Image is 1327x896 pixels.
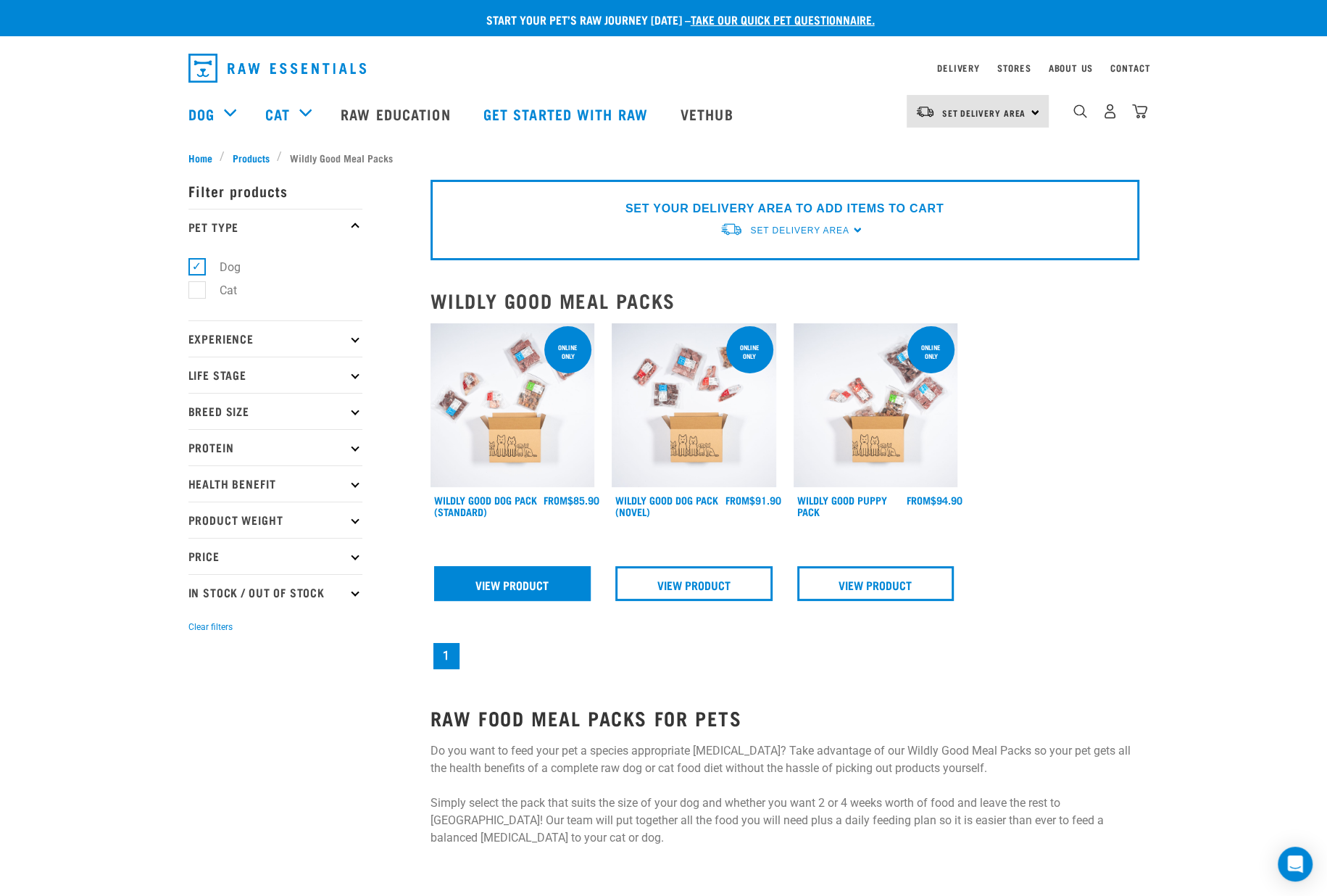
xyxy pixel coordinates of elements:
img: van-moving.png [915,105,935,118]
img: Raw Essentials Logo [188,54,366,83]
p: Price [188,538,362,574]
div: Online Only [907,336,954,367]
img: Dog Novel 0 2sec [612,323,776,488]
p: Filter products [188,173,362,209]
span: Home [188,150,212,165]
label: Cat [196,281,243,299]
a: Raw Education [326,85,468,143]
a: Vethub [666,85,752,143]
a: About Us [1048,65,1092,70]
p: Do you want to feed your pet a species appropriate [MEDICAL_DATA]? Take advantage of our Wildly G... [430,742,1139,847]
p: In Stock / Out Of Stock [188,574,362,610]
div: $91.90 [725,494,781,506]
div: Online Only [726,336,773,367]
h2: Wildly Good Meal Packs [430,289,1139,312]
a: Delivery [937,65,979,70]
img: Dog 0 2sec [430,323,595,488]
p: Protein [188,429,362,465]
nav: dropdown navigation [177,48,1151,88]
p: Product Weight [188,502,362,538]
span: FROM [907,497,931,502]
a: Wildly Good Dog Pack (Standard) [434,497,537,514]
a: Contact [1110,65,1151,70]
div: $85.90 [544,494,599,506]
a: Home [188,150,220,165]
a: View Product [434,566,591,601]
label: Dog [196,258,246,276]
p: Health Benefit [188,465,362,502]
a: Dog [188,103,215,125]
img: user.png [1102,104,1118,119]
img: home-icon@2x.png [1132,104,1147,119]
p: SET YOUR DELIVERY AREA TO ADD ITEMS TO CART [625,200,944,217]
a: Get started with Raw [469,85,666,143]
span: Products [233,150,270,165]
p: Experience [188,320,362,357]
div: Online Only [544,336,591,367]
img: home-icon-1@2x.png [1073,104,1087,118]
a: Wildly Good Puppy Pack [797,497,887,514]
nav: pagination [430,640,1139,672]
p: Pet Type [188,209,362,245]
a: Wildly Good Dog Pack (Novel) [615,497,718,514]
a: Page 1 [433,643,459,669]
button: Clear filters [188,621,233,634]
a: Stores [997,65,1031,70]
img: Puppy 0 2sec [794,323,958,488]
p: Breed Size [188,393,362,429]
strong: RAW FOOD MEAL PACKS FOR PETS [430,712,742,723]
nav: breadcrumbs [188,150,1139,165]
div: Open Intercom Messenger [1278,847,1313,882]
img: van-moving.png [720,222,743,237]
span: Set Delivery Area [942,110,1026,115]
a: View Product [797,566,954,601]
span: Set Delivery Area [750,225,849,236]
a: Cat [265,103,290,125]
div: $94.90 [907,494,962,506]
a: View Product [615,566,773,601]
span: FROM [725,497,749,502]
a: Products [225,150,277,165]
span: FROM [544,497,567,502]
p: Life Stage [188,357,362,393]
a: take our quick pet questionnaire. [691,16,875,22]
